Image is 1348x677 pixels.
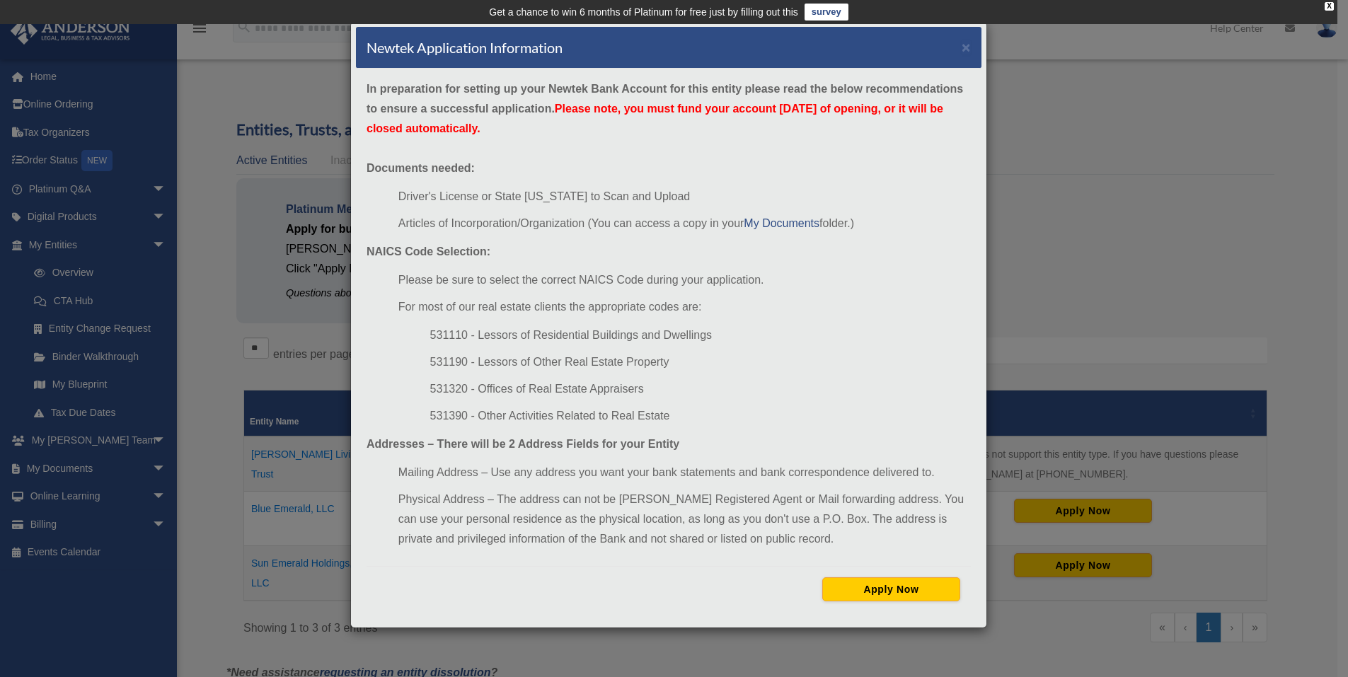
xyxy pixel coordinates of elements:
[367,83,963,134] strong: In preparation for setting up your Newtek Bank Account for this entity please read the below reco...
[398,463,971,482] li: Mailing Address – Use any address you want your bank statements and bank correspondence delivered...
[430,406,971,426] li: 531390 - Other Activities Related to Real Estate
[430,352,971,372] li: 531190 - Lessors of Other Real Estate Property
[822,577,960,601] button: Apply Now
[962,40,971,54] button: ×
[367,103,943,134] span: Please note, you must fund your account [DATE] of opening, or it will be closed automatically.
[398,490,971,549] li: Physical Address – The address can not be [PERSON_NAME] Registered Agent or Mail forwarding addre...
[367,37,563,57] h4: Newtek Application Information
[398,270,971,290] li: Please be sure to select the correct NAICS Code during your application.
[1325,2,1334,11] div: close
[805,4,848,21] a: survey
[367,245,490,258] strong: NAICS Code Selection:
[367,162,475,174] strong: Documents needed:
[398,187,971,207] li: Driver's License or State [US_STATE] to Scan and Upload
[430,379,971,399] li: 531320 - Offices of Real Estate Appraisers
[489,4,798,21] div: Get a chance to win 6 months of Platinum for free just by filling out this
[744,217,819,229] a: My Documents
[430,325,971,345] li: 531110 - Lessors of Residential Buildings and Dwellings
[367,438,679,450] strong: Addresses – There will be 2 Address Fields for your Entity
[398,214,971,233] li: Articles of Incorporation/Organization (You can access a copy in your folder.)
[398,297,971,317] li: For most of our real estate clients the appropriate codes are:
